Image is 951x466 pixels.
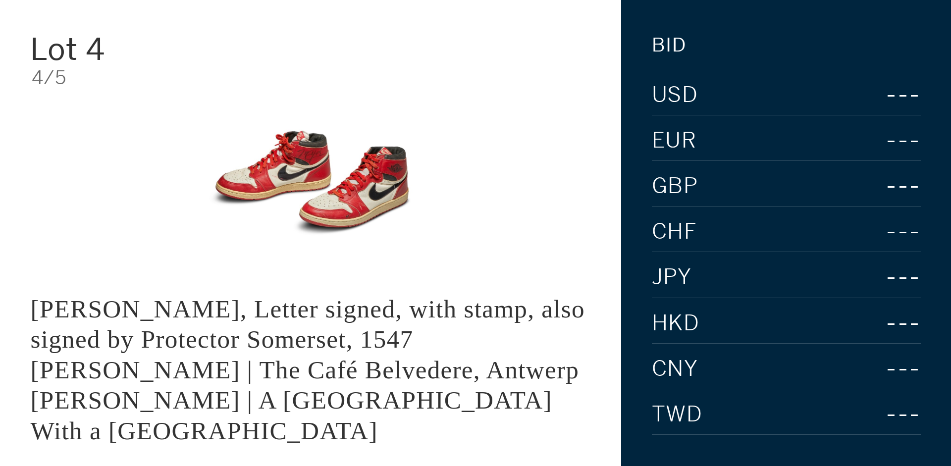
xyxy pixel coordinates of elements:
div: --- [859,125,921,155]
span: JPY [652,266,692,288]
span: CNY [652,358,698,380]
span: EUR [652,130,697,152]
div: --- [848,308,921,338]
span: GBP [652,175,698,197]
div: --- [814,262,921,292]
div: --- [836,399,921,429]
span: TWD [652,404,703,425]
div: --- [825,80,921,110]
span: USD [652,84,698,106]
div: --- [860,171,921,201]
div: Lot 4 [30,34,217,64]
span: CHF [652,221,697,243]
span: HKD [652,312,700,334]
div: --- [860,216,921,247]
div: 4/5 [32,68,591,87]
div: [PERSON_NAME], Letter signed, with stamp, also signed by Protector Somerset, 1547 [PERSON_NAME] |... [30,295,585,445]
div: --- [848,354,921,384]
div: Bid [652,36,687,54]
img: King Edward VI, Letter signed, with stamp, also signed by Protector Somerset, 1547 LOUIS VAN ENGE... [190,103,431,263]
